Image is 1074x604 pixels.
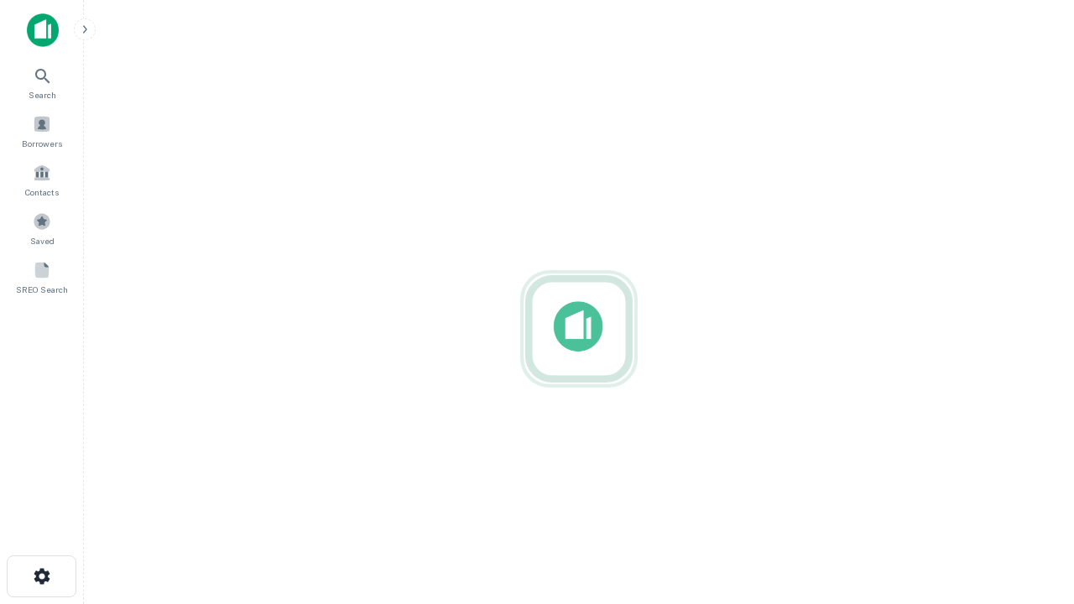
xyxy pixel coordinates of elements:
a: SREO Search [5,254,79,299]
span: SREO Search [16,283,68,296]
a: Borrowers [5,108,79,154]
span: Contacts [25,185,59,199]
span: Saved [30,234,55,247]
img: capitalize-icon.png [27,13,59,47]
span: Search [29,88,56,102]
span: Borrowers [22,137,62,150]
a: Search [5,60,79,105]
iframe: Chat Widget [990,416,1074,497]
a: Saved [5,206,79,251]
a: Contacts [5,157,79,202]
